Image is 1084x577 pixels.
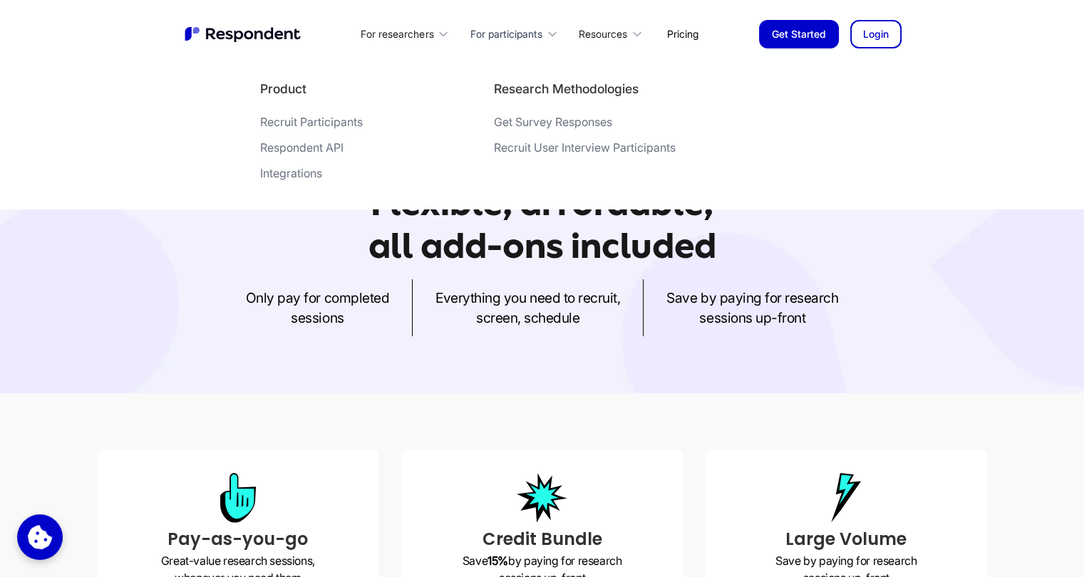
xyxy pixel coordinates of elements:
[246,288,389,328] p: Only pay for completed sessions
[850,20,902,48] a: Login
[666,288,838,328] p: Save by paying for research sessions up-front
[109,526,368,552] h3: Pay-as-you-go
[260,80,306,98] h4: Product
[361,27,433,41] div: For researchers
[260,166,322,180] div: Integrations
[260,115,363,129] div: Recruit Participants
[260,166,363,186] a: Integrations
[656,17,710,51] a: Pricing
[494,140,676,155] div: Recruit User Interview Participants
[494,115,676,135] a: Get Survey Responses
[494,115,612,129] div: Get Survey Responses
[183,25,304,43] a: home
[494,140,676,160] a: Recruit User Interview Participants
[260,140,363,160] a: Respondent API
[413,526,671,552] h3: Credit Bundle
[260,140,344,155] div: Respondent API
[435,288,620,328] p: Everything you need to recruit, screen, schedule
[470,27,542,41] div: For participants
[494,80,639,98] h4: Research Methodologies
[759,20,839,48] a: Get Started
[579,27,627,41] div: Resources
[260,115,363,135] a: Recruit Participants
[462,17,570,51] div: For participants
[571,17,656,51] div: Resources
[487,553,508,568] strong: 15%
[717,526,976,552] h3: Large Volume
[183,25,304,43] img: Untitled UI logotext
[353,17,462,51] div: For researchers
